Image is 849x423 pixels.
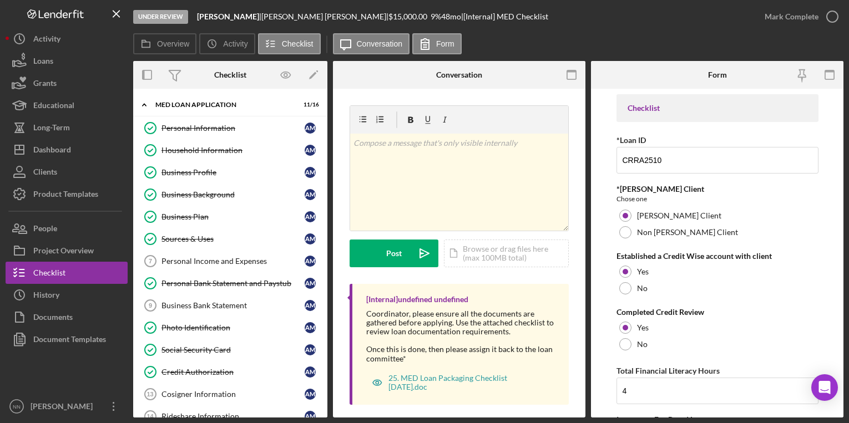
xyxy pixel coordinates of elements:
[616,252,818,261] div: Established a Credit Wise account with client
[6,94,128,116] button: Educational
[637,340,648,349] label: No
[616,185,818,193] div: *[PERSON_NAME] Client
[197,12,261,21] div: |
[146,413,154,420] tspan: 14
[6,116,128,139] button: Long-Term
[28,395,100,420] div: [PERSON_NAME]
[197,12,259,21] b: [PERSON_NAME]
[305,278,316,289] div: A M
[431,12,441,21] div: 9 %
[305,366,316,378] div: A M
[305,411,316,422] div: A M
[33,116,70,141] div: Long-Term
[139,317,322,339] a: Photo IdentificationAM
[155,101,291,108] div: MED Loan Application
[33,183,98,208] div: Product Templates
[305,233,316,244] div: A M
[754,6,843,28] button: Mark Complete
[13,404,21,410] text: NN
[637,211,721,220] label: [PERSON_NAME] Client
[616,366,720,375] label: Total Financial Literacy Hours
[33,72,57,97] div: Grants
[333,33,410,54] button: Conversation
[305,189,316,200] div: A M
[33,161,57,186] div: Clients
[146,391,153,397] tspan: 13
[305,300,316,311] div: A M
[139,361,322,383] a: Credit AuthorizationAM
[139,272,322,294] a: Personal Bank Statement and PaystubAM
[139,206,322,228] a: Business PlanAM
[33,239,94,264] div: Project Overview
[139,383,322,405] a: 13Cosigner InformationAM
[33,306,73,331] div: Documents
[637,323,649,332] label: Yes
[33,28,60,53] div: Activity
[6,239,128,262] button: Project Overview
[33,328,106,353] div: Document Templates
[149,258,152,264] tspan: 7
[637,228,738,237] label: Non [PERSON_NAME] Client
[133,33,196,54] button: Overview
[139,184,322,206] a: Business BackgroundAM
[6,217,128,239] button: People
[33,139,71,164] div: Dashboard
[6,262,128,284] button: Checklist
[412,33,462,54] button: Form
[282,39,314,48] label: Checklist
[161,412,305,421] div: Rideshare Information
[139,294,322,317] a: 9Business Bank StatementAM
[305,322,316,333] div: A M
[161,368,305,376] div: Credit Authorization
[139,161,322,184] a: Business ProfileAM
[214,70,246,79] div: Checklist
[139,250,322,272] a: 7Personal Income and ExpensesAM
[305,167,316,178] div: A M
[637,284,648,293] label: No
[199,33,255,54] button: Activity
[33,94,74,119] div: Educational
[350,239,438,267] button: Post
[139,117,322,139] a: Personal InformationAM
[6,306,128,328] button: Documents
[33,262,65,287] div: Checklist
[305,145,316,156] div: A M
[299,101,319,108] div: 11 / 16
[616,308,818,317] div: Completed Credit Review
[616,135,646,145] label: *Loan ID
[133,10,188,24] div: Under Review
[161,279,305,288] div: Personal Bank Statement and Paystub
[6,183,128,205] button: Product Templates
[157,39,189,48] label: Overview
[441,12,461,21] div: 48 mo
[366,295,468,304] div: [Internal] undefined undefined
[6,284,128,306] button: History
[161,146,305,155] div: Household Information
[6,28,128,50] button: Activity
[637,267,649,276] label: Yes
[765,6,818,28] div: Mark Complete
[6,328,128,350] button: Document Templates
[261,12,388,21] div: [PERSON_NAME] [PERSON_NAME] |
[366,309,558,363] div: Coordinator, please ensure all the documents are gathered before applying. Use the attached check...
[161,235,305,243] div: Sources & Uses
[6,161,128,183] button: Clients
[139,139,322,161] a: Household InformationAM
[33,217,57,242] div: People
[149,302,152,309] tspan: 9
[161,190,305,199] div: Business Background
[6,72,128,94] button: Grants
[388,374,547,391] div: 25. MED Loan Packaging Checklist [DATE].doc
[33,284,59,309] div: History
[6,139,128,161] button: Dashboard
[305,123,316,134] div: A M
[33,50,53,75] div: Loans
[6,395,128,417] button: NN[PERSON_NAME]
